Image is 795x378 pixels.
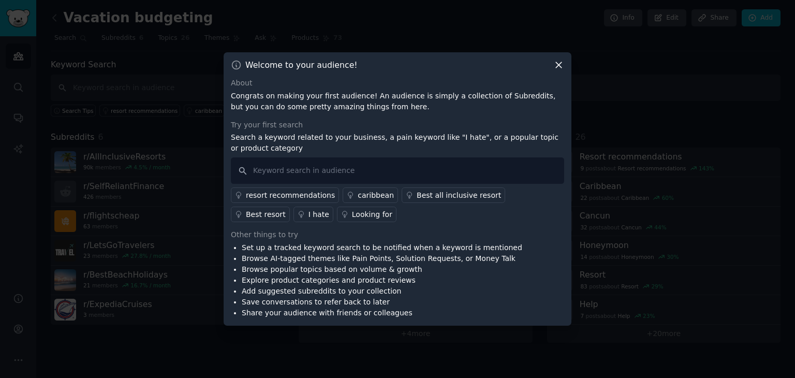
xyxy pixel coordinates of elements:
a: Best all inclusive resort [402,187,505,203]
a: resort recommendations [231,187,339,203]
div: About [231,78,564,89]
div: caribbean [358,190,394,201]
div: resort recommendations [246,190,335,201]
h3: Welcome to your audience! [245,60,358,70]
div: Try your first search [231,120,564,130]
div: Best all inclusive resort [417,190,501,201]
div: Looking for [352,209,392,220]
input: Keyword search in audience [231,157,564,184]
li: Browse AI-tagged themes like Pain Points, Solution Requests, or Money Talk [242,253,522,264]
li: Share your audience with friends or colleagues [242,308,522,318]
li: Explore product categories and product reviews [242,275,522,286]
a: caribbean [343,187,398,203]
li: Save conversations to refer back to later [242,297,522,308]
a: Best resort [231,207,290,222]
p: Congrats on making your first audience! An audience is simply a collection of Subreddits, but you... [231,91,564,112]
div: Best resort [246,209,286,220]
div: Other things to try [231,229,564,240]
li: Add suggested subreddits to your collection [242,286,522,297]
a: I hate [293,207,333,222]
li: Set up a tracked keyword search to be notified when a keyword is mentioned [242,242,522,253]
a: Looking for [337,207,396,222]
li: Browse popular topics based on volume & growth [242,264,522,275]
p: Search a keyword related to your business, a pain keyword like "I hate", or a popular topic or pr... [231,132,564,154]
div: I hate [308,209,329,220]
